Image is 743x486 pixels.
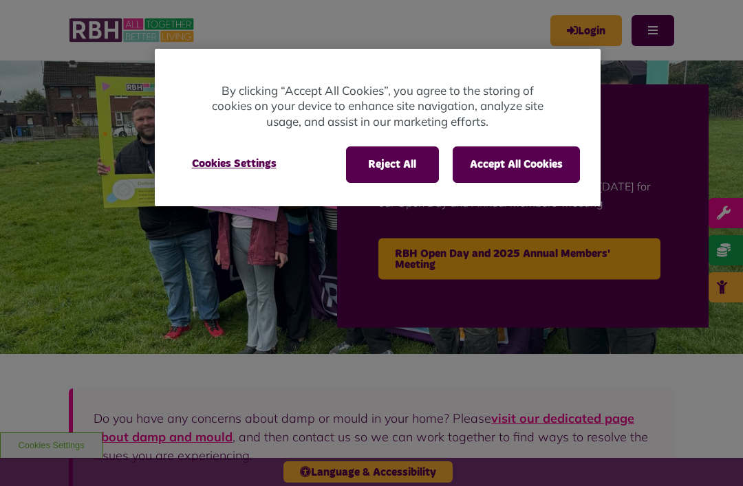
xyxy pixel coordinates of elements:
button: Reject All [346,146,439,182]
div: Privacy [155,49,601,206]
p: By clicking “Accept All Cookies”, you agree to the storing of cookies on your device to enhance s... [210,83,546,130]
div: Cookie banner [155,49,601,206]
button: Cookies Settings [175,146,293,181]
button: Accept All Cookies [453,146,580,182]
